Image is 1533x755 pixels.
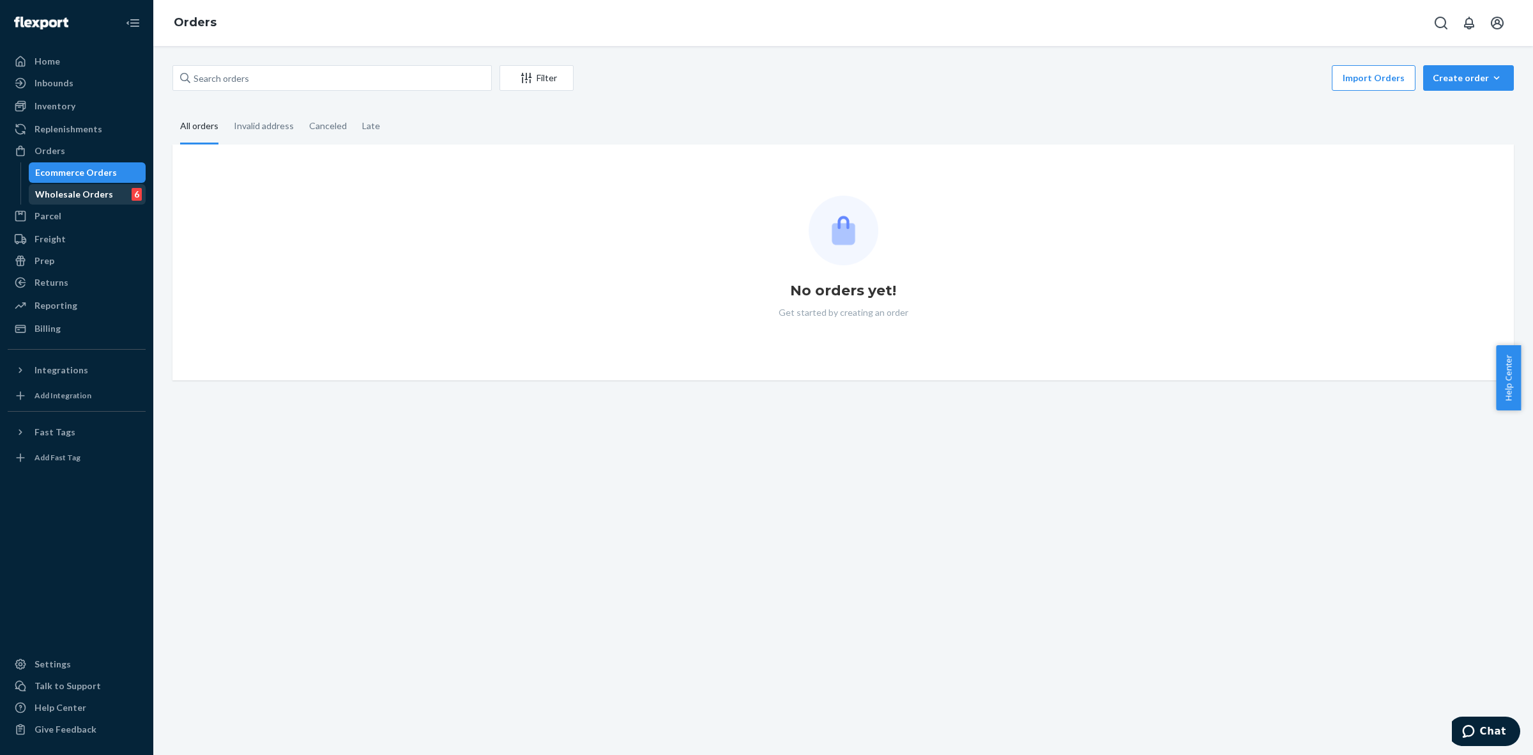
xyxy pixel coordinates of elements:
[164,4,227,42] ol: breadcrumbs
[8,360,146,380] button: Integrations
[8,229,146,249] a: Freight
[34,701,86,714] div: Help Center
[500,65,574,91] button: Filter
[8,51,146,72] a: Home
[34,254,54,267] div: Prep
[14,17,68,29] img: Flexport logo
[34,77,73,90] div: Inbounds
[1433,72,1504,84] div: Create order
[34,276,68,289] div: Returns
[8,141,146,161] a: Orders
[35,188,113,201] div: Wholesale Orders
[8,676,146,696] button: Talk to Support
[29,184,146,205] a: Wholesale Orders6
[34,426,75,439] div: Fast Tags
[8,422,146,442] button: Fast Tags
[34,723,96,736] div: Give Feedback
[8,697,146,718] a: Help Center
[8,272,146,293] a: Returns
[1332,65,1415,91] button: Import Orders
[34,680,101,692] div: Talk to Support
[180,109,218,144] div: All orders
[234,109,294,143] div: Invalid address
[34,390,91,401] div: Add Integration
[8,251,146,271] a: Prep
[309,109,347,143] div: Canceled
[1496,345,1521,410] button: Help Center
[34,100,75,113] div: Inventory
[362,109,380,143] div: Late
[8,654,146,674] a: Settings
[8,448,146,468] a: Add Fast Tag
[174,15,217,29] a: Orders
[34,233,66,245] div: Freight
[8,206,146,226] a: Parcel
[34,658,71,671] div: Settings
[809,196,878,265] img: Empty list
[34,299,77,312] div: Reporting
[1456,10,1482,36] button: Open notifications
[8,295,146,316] a: Reporting
[34,144,65,157] div: Orders
[29,162,146,183] a: Ecommerce Orders
[34,364,88,377] div: Integrations
[8,119,146,139] a: Replenishments
[34,452,80,463] div: Add Fast Tag
[8,96,146,116] a: Inventory
[120,10,146,36] button: Close Navigation
[790,281,896,301] h1: No orders yet!
[1452,717,1520,749] iframe: Opens a widget where you can chat to one of our agents
[500,72,573,84] div: Filter
[779,306,908,319] p: Get started by creating an order
[8,318,146,339] a: Billing
[132,188,142,201] div: 6
[8,385,146,406] a: Add Integration
[35,166,117,179] div: Ecommerce Orders
[1484,10,1510,36] button: Open account menu
[8,719,146,740] button: Give Feedback
[8,73,146,93] a: Inbounds
[1423,65,1514,91] button: Create order
[34,322,61,335] div: Billing
[34,210,61,222] div: Parcel
[172,65,492,91] input: Search orders
[34,123,102,136] div: Replenishments
[1428,10,1454,36] button: Open Search Box
[34,55,60,68] div: Home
